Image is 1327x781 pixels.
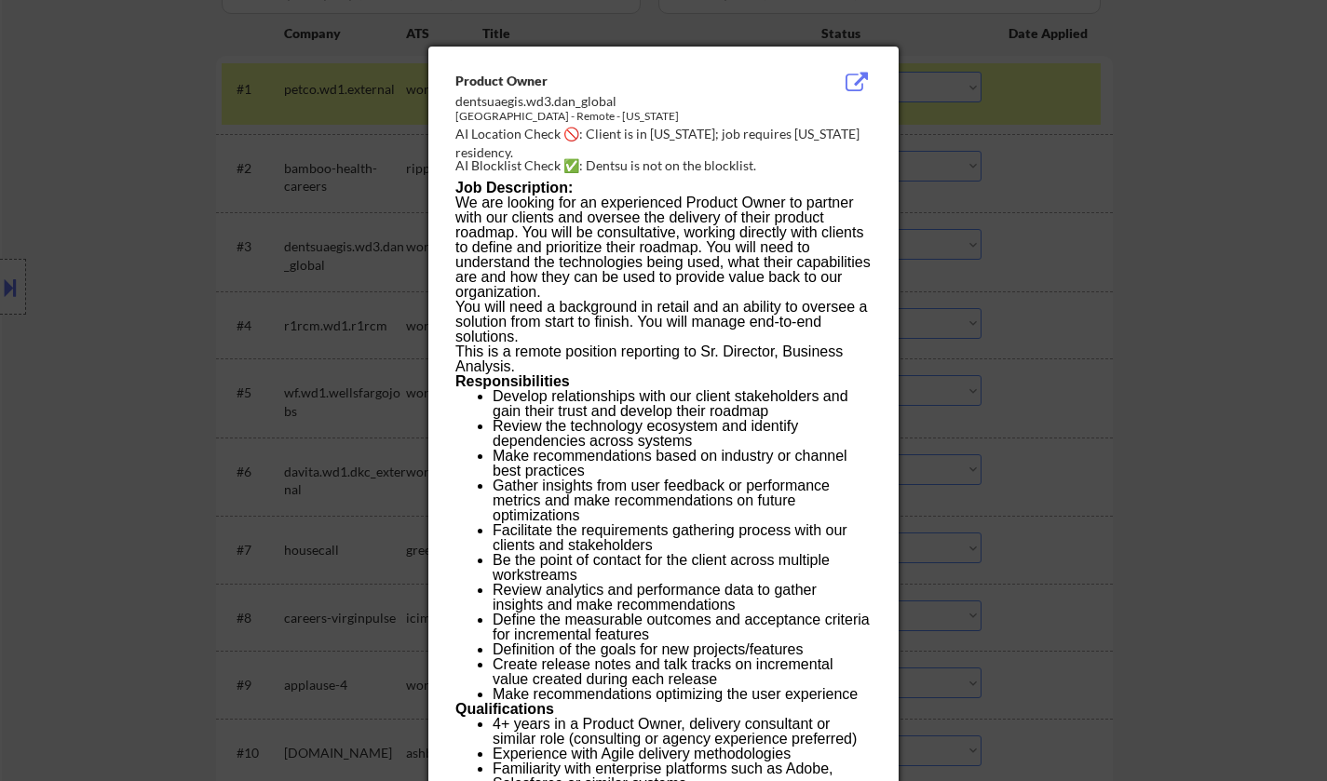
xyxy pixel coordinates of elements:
p: Make recommendations optimizing the user experience [493,687,871,702]
p: This is a remote position reporting to Sr. Director, Business Analysis. [455,344,871,374]
div: AI Blocklist Check ✅: Dentsu is not on the blocklist. [455,156,879,175]
p: You will need a background in retail and an ability to oversee a solution from start to finish. Y... [455,300,871,344]
p: Make recommendations based on industry or channel best practices [493,449,871,478]
p: 4+ years in a Product Owner, delivery consultant or similar role (consulting or agency experience... [493,717,871,747]
div: [GEOGRAPHIC_DATA] - Remote - [US_STATE] [455,109,778,125]
div: Product Owner [455,72,778,90]
p: Develop relationships with our client stakeholders and gain their trust and develop their roadmap [493,389,871,419]
b: Qualifications [455,701,554,717]
div: dentsuaegis.wd3.dan_global [455,92,778,111]
p: We are looking for an experienced Product Owner to partner with our clients and oversee the deliv... [455,195,871,300]
p: Gather insights from user feedback or performance metrics and make recommendations on future opti... [493,478,871,523]
p: Experience with Agile delivery methodologies [493,747,871,761]
p: Review the technology ecosystem and identify dependencies across systems [493,419,871,449]
p: Definition of the goals for new projects/features [493,642,871,657]
b: Job Description: [455,180,573,195]
b: Responsibilities [455,373,570,389]
p: Define the measurable outcomes and acceptance criteria for incremental features [493,613,871,642]
p: Review analytics and performance data to gather insights and make recommendations [493,583,871,613]
p: Facilitate the requirements gathering process with our clients and stakeholders [493,523,871,553]
p: Be the point of contact for the client across multiple workstreams [493,553,871,583]
p: Create release notes and talk tracks on incremental value created during each release [493,657,871,687]
div: AI Location Check 🚫: Client is in [US_STATE]; job requires [US_STATE] residency. [455,125,879,161]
